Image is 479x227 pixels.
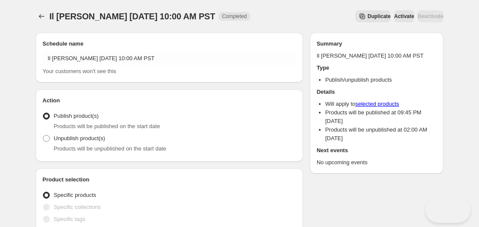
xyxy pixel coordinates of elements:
iframe: Toggle Customer Support [425,197,470,223]
p: Il [PERSON_NAME] [DATE] 10:00 AM PST [317,52,437,60]
li: Products will be unpublished at 02:00 AM [DATE] [325,126,437,143]
h2: Next events [317,146,437,155]
li: Will apply to [325,100,437,108]
button: Activate [394,10,414,22]
h2: Action [42,96,296,105]
button: Schedules [36,10,48,22]
span: Publish product(s) [54,113,99,119]
span: Activate [394,13,414,20]
span: Unpublish product(s) [54,135,105,141]
span: Specific collections [54,204,101,210]
span: Duplicate [367,13,391,20]
button: Secondary action label [355,10,391,22]
p: No upcoming events [317,158,437,167]
h2: Schedule name [42,40,296,48]
span: Products will be published on the start date [54,123,160,129]
a: selected products [355,101,399,107]
span: Specific tags [54,216,85,222]
h2: Details [317,88,437,96]
span: Products will be unpublished on the start date [54,145,166,152]
h2: Summary [317,40,437,48]
span: Specific products [54,192,96,198]
span: Your customers won't see this [42,68,116,74]
h2: Type [317,64,437,72]
span: Completed [222,13,247,20]
h2: Product selection [42,175,296,184]
li: Publish/unpublish products [325,76,437,84]
span: Il [PERSON_NAME] [DATE] 10:00 AM PST [49,12,215,21]
li: Products will be published at 09:45 PM [DATE] [325,108,437,126]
